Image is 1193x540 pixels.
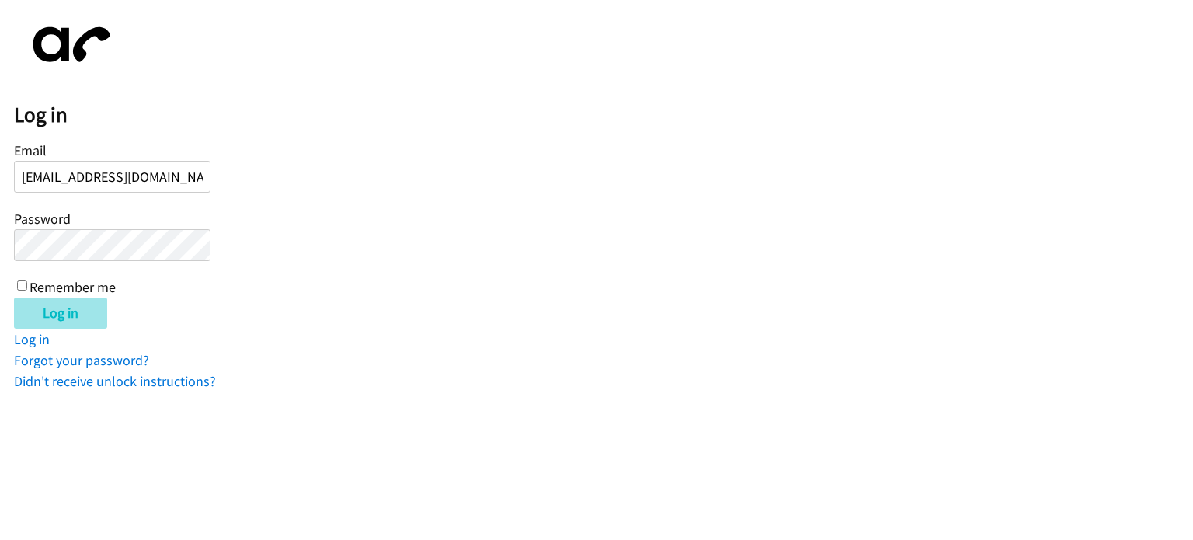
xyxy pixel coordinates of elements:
input: Log in [14,298,107,329]
a: Log in [14,330,50,348]
a: Forgot your password? [14,351,149,369]
a: Didn't receive unlock instructions? [14,372,216,390]
label: Email [14,141,47,159]
label: Password [14,210,71,228]
img: aphone-8a226864a2ddd6a5e75d1ebefc011f4aa8f32683c2d82f3fb0802fe031f96514.svg [14,14,123,75]
label: Remember me [30,278,116,296]
h2: Log in [14,102,1193,128]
